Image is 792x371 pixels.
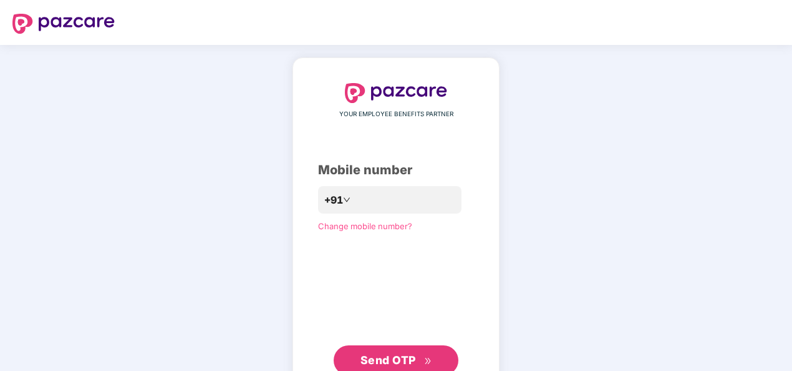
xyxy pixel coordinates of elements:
span: YOUR EMPLOYEE BENEFITS PARTNER [339,109,453,119]
span: double-right [424,357,432,365]
img: logo [345,83,447,103]
span: +91 [324,192,343,208]
span: down [343,196,350,204]
a: Change mobile number? [318,221,412,231]
div: Mobile number [318,161,474,180]
img: logo [12,14,115,34]
span: Send OTP [360,354,416,367]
